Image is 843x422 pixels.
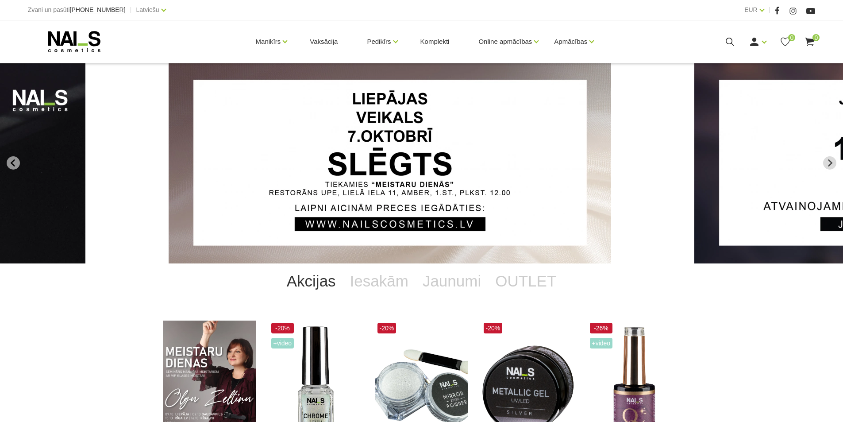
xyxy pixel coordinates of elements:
span: +Video [590,338,613,348]
a: Iesakām [343,263,416,299]
span: -20% [377,323,396,333]
span: -20% [271,323,294,333]
span: | [769,4,770,15]
button: Go to last slide [7,156,20,170]
div: Zvani un pasūti [28,4,126,15]
span: -26% [590,323,613,333]
a: Akcijas [280,263,343,299]
a: EUR [744,4,758,15]
a: [PHONE_NUMBER] [70,7,126,13]
a: Jaunumi [416,263,488,299]
a: Latviešu [136,4,159,15]
button: Next slide [823,156,836,170]
a: Manikīrs [256,24,281,59]
a: Apmācības [554,24,587,59]
a: Pedikīrs [367,24,391,59]
span: [PHONE_NUMBER] [70,6,126,13]
a: Komplekti [413,20,457,63]
a: 0 [780,36,791,47]
span: -20% [484,323,503,333]
a: Online apmācības [478,24,532,59]
a: Vaksācija [303,20,345,63]
a: OUTLET [488,263,563,299]
span: 0 [788,34,795,41]
span: +Video [271,338,294,348]
a: 0 [804,36,815,47]
span: | [130,4,132,15]
li: 1 of 13 [169,62,674,263]
span: 0 [812,34,820,41]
